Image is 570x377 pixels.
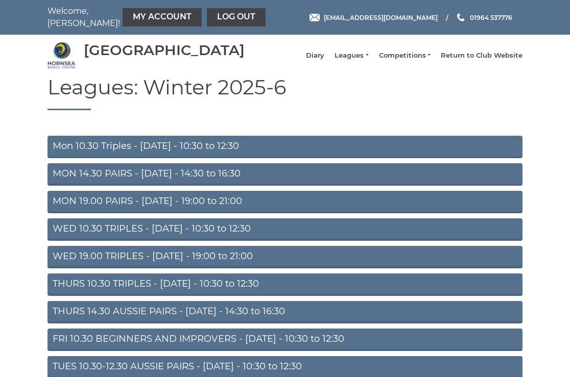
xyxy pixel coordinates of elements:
a: Phone us 01964 537776 [456,13,512,22]
a: Diary [306,51,324,60]
span: 01964 537776 [470,13,512,21]
a: MON 14.30 PAIRS - [DATE] - 14:30 to 16:30 [47,163,522,186]
h1: Leagues: Winter 2025-6 [47,76,522,110]
a: WED 10.30 TRIPLES - [DATE] - 10:30 to 12:30 [47,218,522,241]
span: [EMAIL_ADDRESS][DOMAIN_NAME] [324,13,438,21]
a: Mon 10.30 Triples - [DATE] - 10:30 to 12:30 [47,136,522,158]
nav: Welcome, [PERSON_NAME]! [47,5,236,30]
a: MON 19.00 PAIRS - [DATE] - 19:00 to 21:00 [47,191,522,213]
img: Hornsea Bowls Centre [47,41,76,69]
a: THURS 10.30 TRIPLES - [DATE] - 10:30 to 12:30 [47,273,522,296]
a: Log out [207,8,266,27]
img: Email [310,14,320,21]
a: Email [EMAIL_ADDRESS][DOMAIN_NAME] [310,13,438,22]
div: [GEOGRAPHIC_DATA] [84,42,245,58]
a: FRI 10.30 BEGINNERS AND IMPROVERS - [DATE] - 10:30 to 12:30 [47,329,522,351]
a: WED 19.00 TRIPLES - [DATE] - 19:00 to 21:00 [47,246,522,268]
a: My Account [123,8,202,27]
a: THURS 14.30 AUSSIE PAIRS - [DATE] - 14:30 to 16:30 [47,301,522,323]
a: Leagues [335,51,368,60]
img: Phone us [457,13,464,21]
a: Competitions [379,51,431,60]
a: Return to Club Website [441,51,522,60]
